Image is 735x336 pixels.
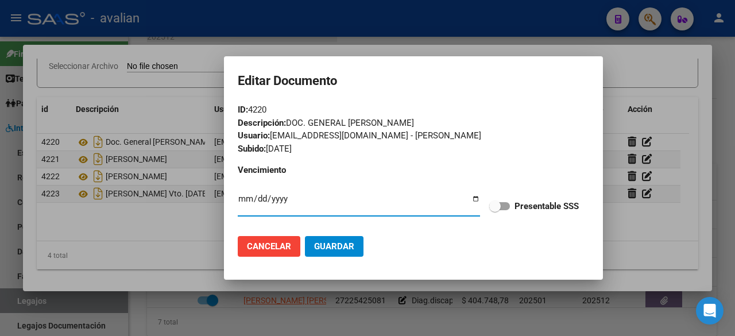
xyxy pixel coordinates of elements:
[314,241,354,252] span: Guardar
[247,241,291,252] span: Cancelar
[238,164,343,177] p: Vencimiento
[238,105,248,115] strong: ID:
[238,144,266,154] strong: Subido:
[514,201,579,211] strong: Presentable SSS
[238,130,270,141] strong: Usuario:
[305,236,363,257] button: Guardar
[238,142,589,156] div: [DATE]
[238,236,300,257] button: Cancelar
[238,70,589,92] h2: Editar Documento
[238,117,589,130] div: DOC. GENERAL [PERSON_NAME]
[238,129,589,142] div: [EMAIL_ADDRESS][DOMAIN_NAME] - [PERSON_NAME]
[696,297,724,325] div: Open Intercom Messenger
[238,118,286,128] strong: Descripción:
[238,103,589,117] div: 4220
